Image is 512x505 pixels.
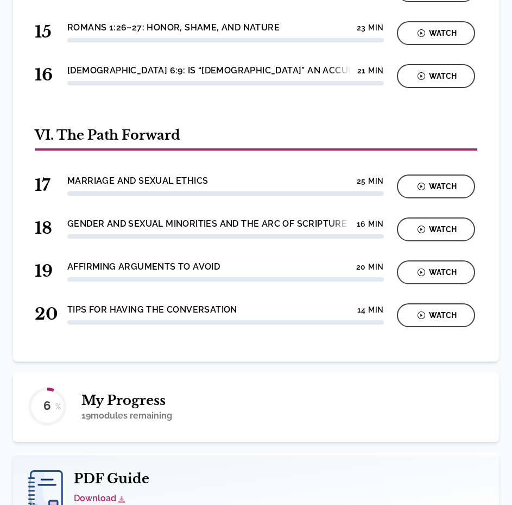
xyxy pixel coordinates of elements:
[356,263,384,271] h4: 20 min
[400,70,472,83] div: Watch
[67,21,280,34] h4: Romans 1:26–27: Honor, Shame, and Nature
[81,409,172,422] p: 19 modules remaining
[357,177,384,185] h4: 25 min
[400,266,472,279] div: Watch
[35,218,54,238] span: 18
[357,66,384,75] h4: 21 min
[35,22,54,42] span: 15
[397,64,475,88] button: Watch
[35,65,54,85] span: 16
[35,304,54,324] span: 20
[67,64,441,77] h4: [DEMOGRAPHIC_DATA] 6:9: Is “[DEMOGRAPHIC_DATA]” an Accurate Translation?
[357,23,384,32] h4: 23 min
[397,217,475,241] button: Watch
[400,27,472,40] div: Watch
[67,260,220,273] h4: Affirming Arguments to Avoid
[67,303,237,316] h4: Tips for Having the Conversation
[397,21,475,45] button: Watch
[43,398,51,413] text: 6
[357,306,384,314] h4: 14 min
[67,174,208,188] h4: Marriage and Sexual Ethics
[400,309,472,322] div: Watch
[28,470,484,488] h2: PDF Guide
[81,392,172,409] h2: My Progress
[397,174,475,198] button: Watch
[397,303,475,327] button: Watch
[397,260,475,284] button: Watch
[400,223,472,236] div: Watch
[35,175,54,195] span: 17
[67,217,347,230] h4: Gender and Sexual Minorities and the Arc of Scripture
[35,127,477,151] h2: VI. The Path Forward
[400,180,472,193] div: Watch
[357,220,384,228] h4: 16 min
[35,261,54,281] span: 19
